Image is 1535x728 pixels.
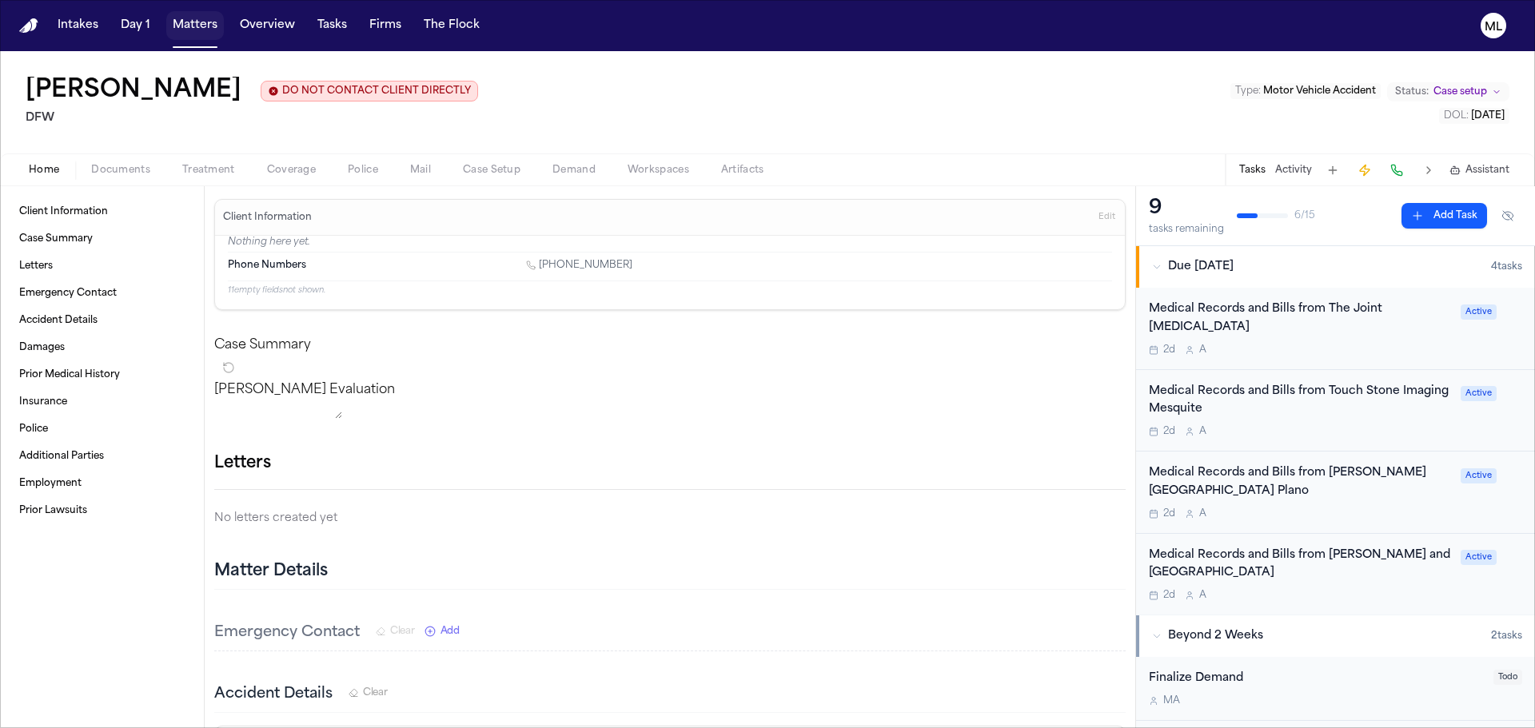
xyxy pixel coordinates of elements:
span: Status: [1395,86,1429,98]
h3: Client Information [220,211,315,224]
button: Hide completed tasks (⌘⇧H) [1493,203,1522,229]
button: Edit DOL: 2024-08-24 [1439,108,1509,124]
button: Intakes [51,11,105,40]
span: Active [1461,468,1497,483]
h3: Emergency Contact [214,622,360,644]
span: Type : [1235,86,1261,96]
span: Mail [410,164,431,177]
p: [PERSON_NAME] Evaluation [214,380,1126,400]
img: Finch Logo [19,18,38,34]
a: Home [19,18,38,34]
span: Phone Numbers [228,259,306,272]
button: Make a Call [1385,159,1408,181]
a: Client Information [13,199,191,225]
a: Accident Details [13,308,191,333]
div: Finalize Demand [1149,670,1484,688]
span: Artifacts [721,164,764,177]
div: Open task: Finalize Demand [1136,657,1535,721]
h1: [PERSON_NAME] [26,77,241,105]
span: Demand [552,164,596,177]
span: Assistant [1465,164,1509,177]
div: Open task: Medical Records and Bills from The Joint Chiropractic [1136,288,1535,370]
span: A [1199,344,1206,356]
span: 2d [1163,344,1175,356]
button: Assistant [1449,164,1509,177]
button: Snooze task [1503,464,1522,483]
button: Snooze task [1503,547,1522,566]
h3: Accident Details [214,683,333,706]
span: [DATE] [1471,111,1505,121]
span: Todo [1493,670,1522,685]
button: The Flock [417,11,486,40]
span: Case Setup [463,164,520,177]
h2: Matter Details [214,560,328,583]
a: Police [13,416,191,442]
span: Active [1461,550,1497,565]
button: Create Immediate Task [1354,159,1376,181]
p: Nothing here yet. [228,236,1112,252]
button: Edit Type: Motor Vehicle Accident [1230,83,1381,99]
span: A [1199,589,1206,602]
button: Tasks [311,11,353,40]
span: Motor Vehicle Accident [1263,86,1376,96]
span: Treatment [182,164,235,177]
button: Day 1 [114,11,157,40]
button: Edit client contact restriction [261,81,478,101]
a: Prior Lawsuits [13,498,191,523]
span: DOL : [1444,111,1469,121]
a: Call 1 (425) 760-7628 [526,259,632,272]
span: Coverage [267,164,316,177]
p: 11 empty fields not shown. [228,284,1112,296]
a: Additional Parties [13,444,191,469]
span: Add [441,625,460,638]
div: 9 [1149,196,1224,221]
div: Medical Records and Bills from [PERSON_NAME] and [GEOGRAPHIC_DATA] [1149,547,1451,583]
div: Open task: Medical Records and Bills from Baylor Scott and White Pain Management Center [1136,534,1535,615]
span: Beyond 2 Weeks [1168,628,1263,644]
button: Add Task [1322,159,1344,181]
span: 2d [1163,589,1175,602]
span: A [1199,425,1206,438]
button: Clear Accident Details [349,686,388,699]
button: Activity [1275,164,1312,177]
button: Clear Emergency Contact [376,625,415,638]
span: Active [1461,386,1497,401]
a: Insurance [13,389,191,415]
h1: Letters [214,451,271,476]
span: 6 / 15 [1294,209,1315,222]
span: 4 task s [1491,261,1522,273]
div: Medical Records and Bills from [PERSON_NAME][GEOGRAPHIC_DATA] Plano [1149,464,1451,501]
span: DO NOT CONTACT CLIENT DIRECTLY [282,85,471,97]
h2: Case Summary [214,336,1126,355]
button: Snooze task [1503,383,1522,402]
button: Overview [233,11,301,40]
div: Medical Records and Bills from Touch Stone Imaging Mesquite [1149,383,1451,420]
a: Emergency Contact [13,280,191,306]
p: No letters created yet [214,509,1126,528]
button: Add Task [1401,203,1487,229]
a: Case Summary [13,226,191,252]
div: Open task: Medical Records and Bills from Baylor Scott & White Medical Center Plano [1136,452,1535,534]
button: Due [DATE]4tasks [1136,246,1535,288]
button: Matters [166,11,224,40]
a: Firms [363,11,408,40]
span: 2d [1163,425,1175,438]
span: 2d [1163,507,1175,520]
a: Letters [13,253,191,279]
button: Tasks [1239,164,1266,177]
span: Due [DATE] [1168,259,1234,275]
span: Active [1461,304,1497,320]
span: Edit [1098,212,1115,223]
button: Change status from Case setup [1387,82,1509,101]
div: tasks remaining [1149,223,1224,236]
div: Medical Records and Bills from The Joint [MEDICAL_DATA] [1149,300,1451,337]
span: Clear [390,625,415,638]
span: Documents [91,164,150,177]
a: Damages [13,335,191,360]
a: Employment [13,471,191,496]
